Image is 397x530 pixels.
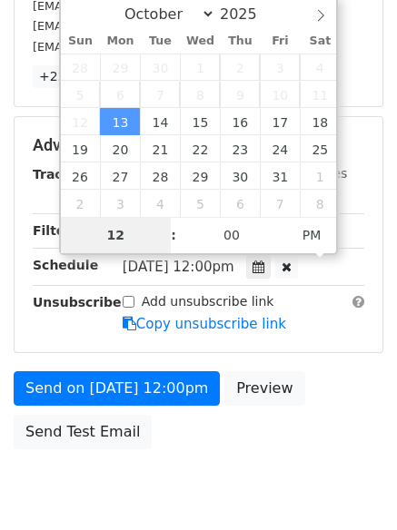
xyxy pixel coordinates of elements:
[33,295,122,309] strong: Unsubscribe
[180,54,220,81] span: October 1, 2025
[220,135,260,162] span: October 23, 2025
[61,162,101,190] span: October 26, 2025
[100,81,140,108] span: October 6, 2025
[140,108,180,135] span: October 14, 2025
[220,162,260,190] span: October 30, 2025
[180,35,220,47] span: Wed
[300,54,340,81] span: October 4, 2025
[260,35,300,47] span: Fri
[100,35,140,47] span: Mon
[140,35,180,47] span: Tue
[123,259,234,275] span: [DATE] 12:00pm
[260,108,300,135] span: October 17, 2025
[33,40,235,54] small: [EMAIL_ADDRESS][DOMAIN_NAME]
[180,135,220,162] span: October 22, 2025
[61,108,101,135] span: October 12, 2025
[287,217,337,253] span: Click to toggle
[176,217,287,253] input: Minute
[33,19,235,33] small: [EMAIL_ADDRESS][DOMAIN_NAME]
[180,81,220,108] span: October 8, 2025
[142,292,274,311] label: Add unsubscribe link
[140,162,180,190] span: October 28, 2025
[260,190,300,217] span: November 7, 2025
[300,81,340,108] span: October 11, 2025
[260,135,300,162] span: October 24, 2025
[300,135,340,162] span: October 25, 2025
[100,190,140,217] span: November 3, 2025
[140,190,180,217] span: November 4, 2025
[300,190,340,217] span: November 8, 2025
[14,415,152,449] a: Send Test Email
[300,108,340,135] span: October 18, 2025
[33,65,109,88] a: +22 more
[61,135,101,162] span: October 19, 2025
[300,162,340,190] span: November 1, 2025
[220,35,260,47] span: Thu
[260,54,300,81] span: October 3, 2025
[33,223,79,238] strong: Filters
[140,81,180,108] span: October 7, 2025
[220,54,260,81] span: October 2, 2025
[61,35,101,47] span: Sun
[61,190,101,217] span: November 2, 2025
[215,5,281,23] input: Year
[123,316,286,332] a: Copy unsubscribe link
[220,190,260,217] span: November 6, 2025
[100,54,140,81] span: September 29, 2025
[61,217,172,253] input: Hour
[33,135,364,155] h5: Advanced
[100,108,140,135] span: October 13, 2025
[171,217,176,253] span: :
[14,371,220,406] a: Send on [DATE] 12:00pm
[61,81,101,108] span: October 5, 2025
[260,162,300,190] span: October 31, 2025
[33,258,98,272] strong: Schedule
[260,81,300,108] span: October 10, 2025
[100,135,140,162] span: October 20, 2025
[61,54,101,81] span: September 28, 2025
[306,443,397,530] iframe: Chat Widget
[180,162,220,190] span: October 29, 2025
[140,135,180,162] span: October 21, 2025
[224,371,304,406] a: Preview
[220,108,260,135] span: October 16, 2025
[100,162,140,190] span: October 27, 2025
[180,190,220,217] span: November 5, 2025
[180,108,220,135] span: October 15, 2025
[300,35,340,47] span: Sat
[220,81,260,108] span: October 9, 2025
[140,54,180,81] span: September 30, 2025
[33,167,94,182] strong: Tracking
